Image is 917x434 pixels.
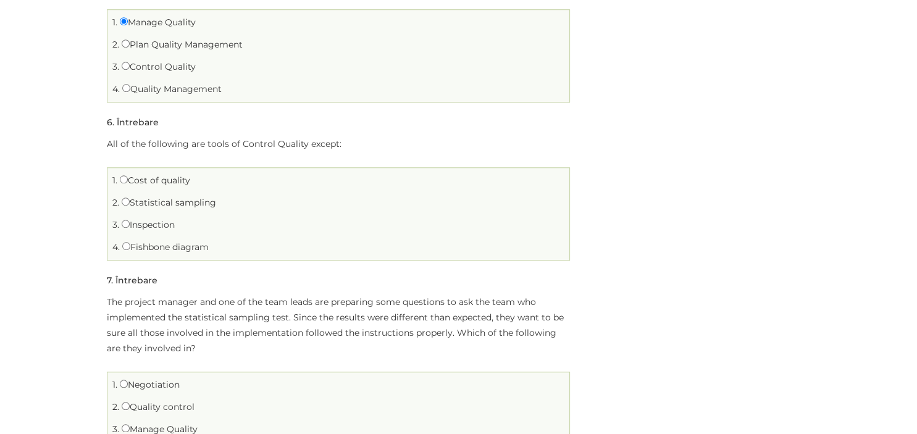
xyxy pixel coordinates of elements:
[122,61,196,72] label: Control Quality
[122,83,222,94] label: Quality Management
[122,424,130,432] input: Manage Quality
[120,175,128,183] input: Cost of quality
[107,294,570,356] p: The project manager and one of the team leads are preparing some questions to ask the team who im...
[120,17,128,25] input: Manage Quality
[122,40,130,48] input: Plan Quality Management
[122,220,130,228] input: Inspection
[122,39,243,50] label: Plan Quality Management
[122,401,195,412] label: Quality control
[107,117,112,128] span: 6
[107,118,159,127] h5: . Întrebare
[112,197,119,208] span: 2.
[107,136,570,152] p: All of the following are tools of Control Quality except:
[120,175,190,186] label: Cost of quality
[112,241,120,252] span: 4.
[120,379,180,390] label: Negotiation
[107,275,111,286] span: 7
[112,83,120,94] span: 4.
[122,62,130,70] input: Control Quality
[112,401,119,412] span: 2.
[122,402,130,410] input: Quality control
[112,379,117,390] span: 1.
[112,39,119,50] span: 2.
[112,61,119,72] span: 3.
[122,198,130,206] input: Statistical sampling
[107,276,157,285] h5: . Întrebare
[120,380,128,388] input: Negotiation
[122,241,209,252] label: Fishbone diagram
[122,219,175,230] label: Inspection
[122,242,130,250] input: Fishbone diagram
[120,17,196,28] label: Manage Quality
[112,219,119,230] span: 3.
[122,84,130,92] input: Quality Management
[122,197,216,208] label: Statistical sampling
[112,17,117,28] span: 1.
[112,175,117,186] span: 1.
